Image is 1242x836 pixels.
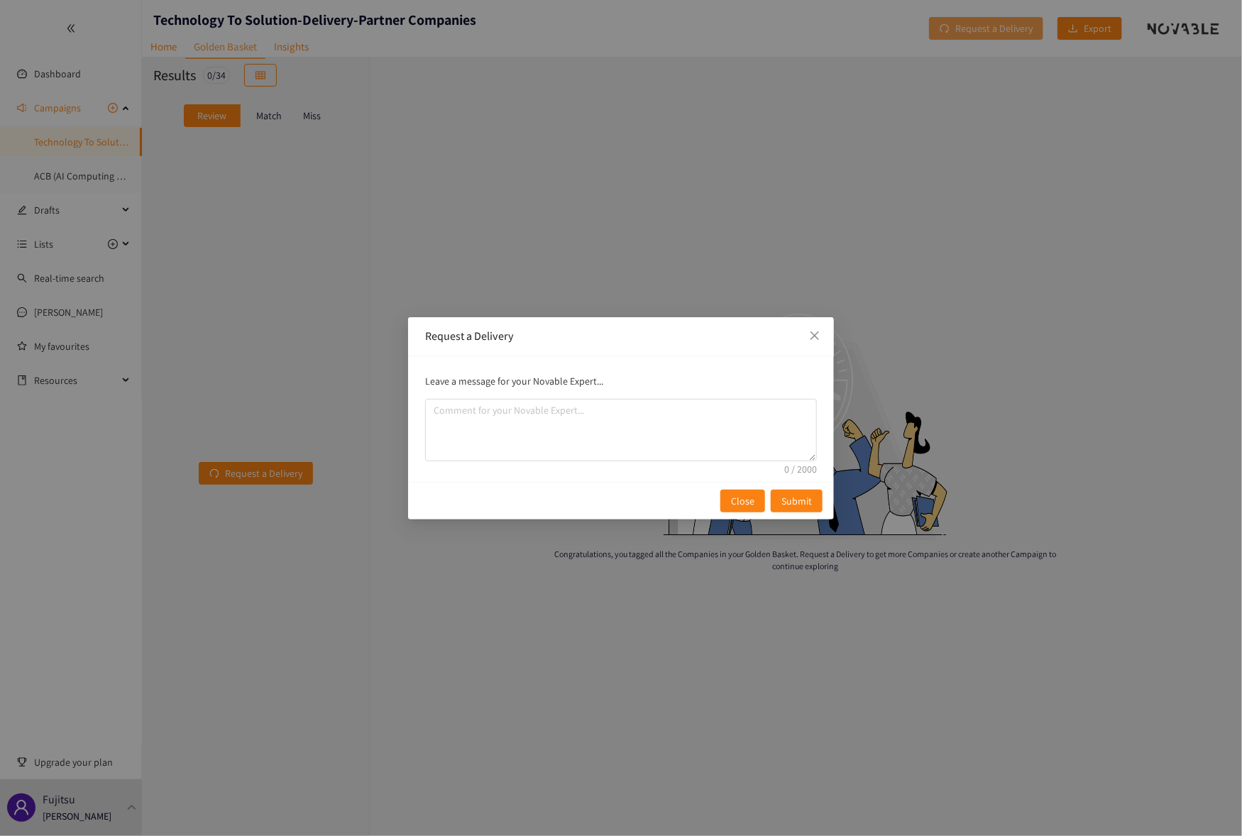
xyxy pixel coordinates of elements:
[809,330,820,341] span: close
[425,399,817,461] textarea: comment
[425,373,817,389] p: Leave a message for your Novable Expert...
[425,329,817,344] div: Request a Delivery
[796,317,834,356] button: Close
[731,493,754,509] span: Close
[1171,768,1242,836] iframe: Chat Widget
[781,493,812,509] span: Submit
[720,490,765,512] button: Close
[771,490,823,512] button: Submit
